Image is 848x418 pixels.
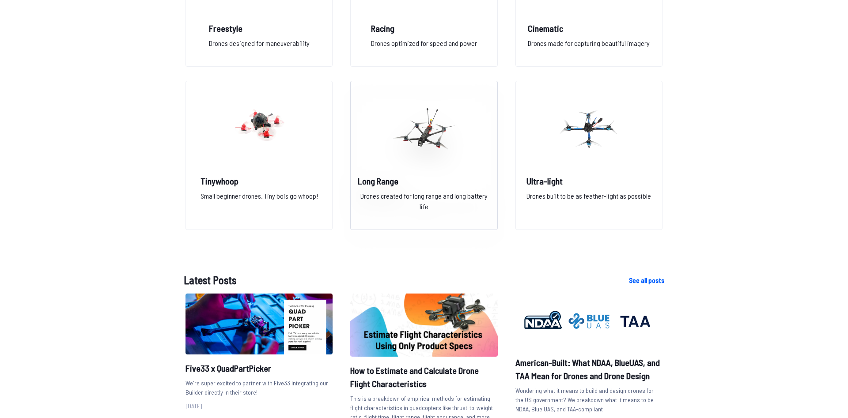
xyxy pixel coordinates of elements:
p: Drones built to be as feather-light as possible [526,191,651,219]
h2: Five33 x QuadPartPicker [185,362,333,375]
h2: Racing [371,22,477,34]
h2: American-Built: What NDAA, BlueUAS, and TAA Mean for Drones and Drone Design [515,356,662,382]
h2: Cinematic [528,22,650,34]
img: image of post [350,294,497,357]
p: We're super excited to partner with Five33 integrating our Builder directly in their store! [185,378,333,397]
span: [DATE] [185,402,202,410]
h2: Freestyle [209,22,310,34]
img: image of category [392,90,456,168]
p: Drones optimized for speed and power [371,38,477,56]
a: See all posts [629,275,664,286]
h2: How to Estimate and Calculate Drone Flight Characteristics [350,364,497,390]
p: Drones created for long range and long battery life [358,191,490,219]
a: image of categoryLong RangeDrones created for long range and long battery life [350,81,497,230]
img: image of category [227,90,291,168]
h2: Tinywhoop [201,175,318,187]
a: image of postFive33 x QuadPartPickerWe're super excited to partner with Five33 integrating our Bu... [185,294,333,410]
a: image of categoryTinywhoopSmall beginner drones. Tiny bois go whoop! [185,81,333,230]
p: Drones designed for maneuverability [209,38,310,56]
a: image of categoryUltra-lightDrones built to be as feather-light as possible [515,81,662,230]
h1: Latest Posts [184,272,615,288]
img: image of post [185,294,333,354]
img: image of category [557,90,621,168]
h2: Long Range [358,175,490,187]
p: Small beginner drones. Tiny bois go whoop! [201,191,318,219]
p: Drones made for capturing beautiful imagery [528,38,650,56]
img: image of post [515,294,662,349]
p: Wondering what it means to build and design drones for the US government? We breakdown what it me... [515,386,662,414]
h2: Ultra-light [526,175,651,187]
